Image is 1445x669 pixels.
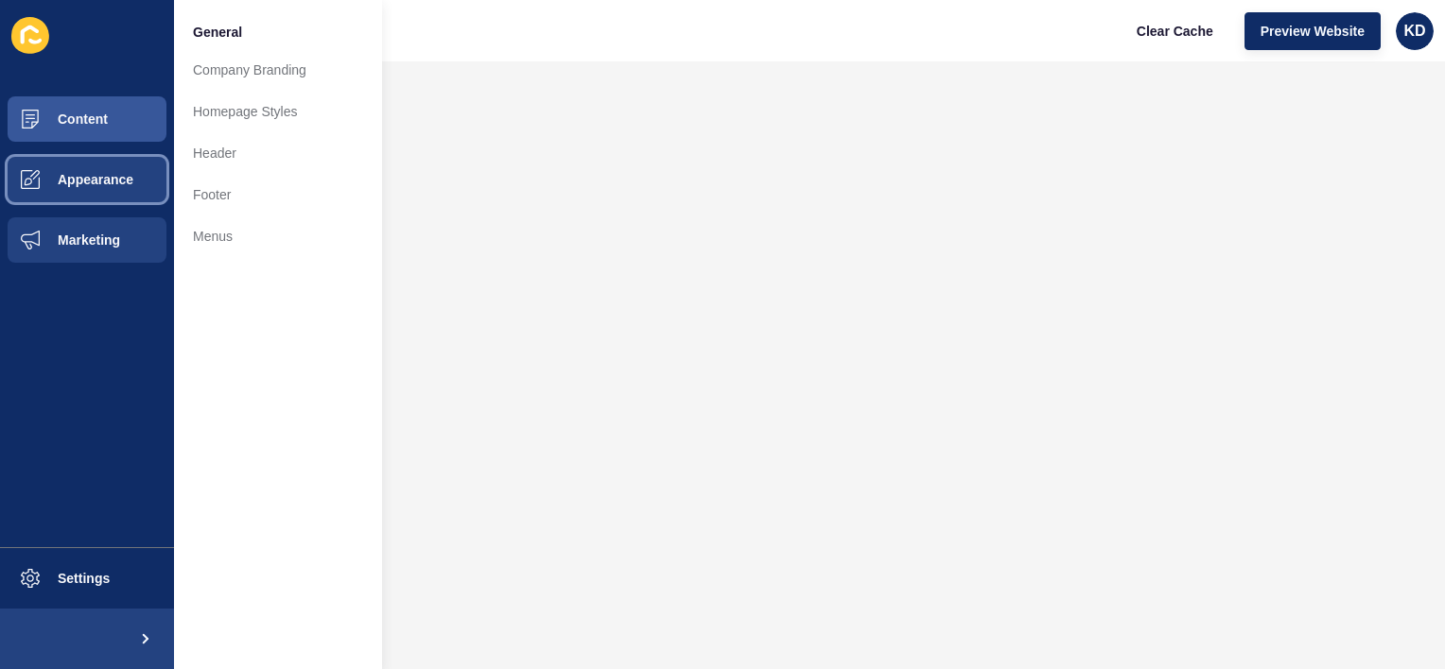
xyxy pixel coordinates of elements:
a: Header [174,132,382,174]
a: Menus [174,215,382,257]
a: Company Branding [174,49,382,91]
button: Clear Cache [1121,12,1229,50]
span: Clear Cache [1137,22,1213,41]
span: General [193,23,242,42]
span: KD [1403,22,1425,41]
button: Preview Website [1245,12,1381,50]
a: Homepage Styles [174,91,382,132]
span: Preview Website [1261,22,1365,41]
a: Footer [174,174,382,215]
